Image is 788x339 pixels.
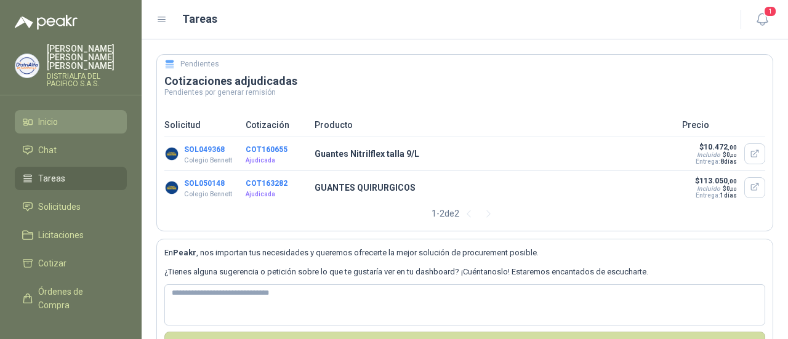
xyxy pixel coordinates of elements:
span: ,00 [730,153,737,158]
span: Tareas [38,172,65,185]
span: Inicio [38,115,58,129]
span: Chat [38,143,57,157]
img: Company Logo [164,146,179,161]
h3: Cotizaciones adjudicadas [164,74,765,89]
p: Colegio Bennett [184,156,232,166]
h1: Tareas [182,10,217,28]
p: [PERSON_NAME] [PERSON_NAME] [PERSON_NAME] [47,44,127,70]
a: Órdenes de Compra [15,280,127,317]
p: Cotización [246,118,307,132]
a: Solicitudes [15,195,127,218]
p: $ [694,177,737,185]
a: Cotizar [15,252,127,275]
span: ,00 [728,178,737,185]
p: Ajudicada [246,189,307,199]
img: Logo peakr [15,15,78,30]
button: SOL049368 [184,145,225,154]
img: Company Logo [15,54,39,78]
p: DISTRIALFA DEL PACIFICO S.A.S. [47,73,127,87]
p: $ [694,143,737,151]
img: Company Logo [164,180,179,195]
p: Entrega: [694,158,737,165]
p: ¿Tienes alguna sugerencia o petición sobre lo que te gustaría ver en tu dashboard? ¡Cuéntanoslo! ... [164,266,765,278]
span: Cotizar [38,257,66,270]
a: Tareas [15,167,127,190]
button: 1 [751,9,773,31]
p: Pendientes por generar remisión [164,89,765,96]
button: COT160655 [246,145,287,154]
p: Ajudicada [246,156,307,166]
span: 113.050 [699,177,737,185]
span: Solicitudes [38,200,81,213]
p: Guantes Nitrilflex talla 9/L [315,147,675,161]
span: $ [723,185,737,192]
h5: Pendientes [180,58,219,70]
span: 0 [726,185,737,192]
a: Licitaciones [15,223,127,247]
p: GUANTES QUIRURGICOS [315,181,675,194]
a: Chat [15,138,127,162]
p: Precio [682,118,765,132]
span: 8 días [720,158,737,165]
div: 1 - 2 de 2 [432,204,499,223]
span: 10.472 [704,143,737,151]
span: $ [723,151,737,158]
p: Entrega: [694,192,737,199]
div: Incluido [697,185,720,192]
p: En , nos importan tus necesidades y queremos ofrecerte la mejor solución de procurement posible. [164,247,765,259]
p: Producto [315,118,675,132]
p: Solicitud [164,118,238,132]
p: Colegio Bennett [184,189,232,199]
button: COT163282 [246,179,287,188]
span: ,00 [728,144,737,151]
span: 1 días [720,192,737,199]
span: Órdenes de Compra [38,285,115,312]
span: 0 [726,151,737,158]
button: SOL050148 [184,179,225,188]
span: ,00 [730,186,737,192]
div: Incluido [697,151,720,158]
span: 1 [763,6,777,17]
a: Inicio [15,110,127,134]
b: Peakr [173,248,196,257]
span: Licitaciones [38,228,84,242]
